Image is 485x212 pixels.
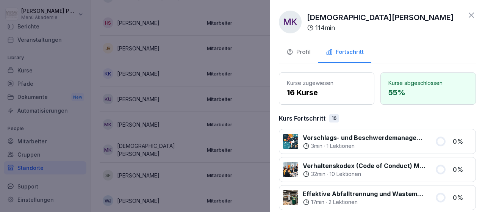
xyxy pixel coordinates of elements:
[311,198,324,206] p: 17 min
[303,198,426,206] div: ·
[279,42,318,63] button: Profil
[453,165,472,174] p: 0 %
[329,114,339,122] div: 16
[303,170,426,178] div: ·
[315,23,335,32] p: 114 min
[287,79,366,87] p: Kurse zugewiesen
[303,142,426,150] div: ·
[287,87,366,98] p: 16 Kurse
[329,198,358,206] p: 2 Lektionen
[388,87,468,98] p: 55 %
[453,193,472,202] p: 0 %
[311,170,325,178] p: 32 min
[318,42,371,63] button: Fortschritt
[279,114,325,123] p: Kurs Fortschritt
[327,142,355,150] p: 1 Lektionen
[330,170,361,178] p: 10 Lektionen
[286,48,311,57] div: Profil
[453,137,472,146] p: 0 %
[303,161,426,170] p: Verhaltenskodex (Code of Conduct) Menü 2000
[279,11,302,33] div: MK
[326,48,364,57] div: Fortschritt
[303,189,426,198] p: Effektive Abfalltrennung und Wastemanagement im Catering
[303,133,426,142] p: Vorschlags- und Beschwerdemanagement bei Menü 2000
[307,12,454,23] p: [DEMOGRAPHIC_DATA][PERSON_NAME]
[311,142,322,150] p: 3 min
[388,79,468,87] p: Kurse abgeschlossen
